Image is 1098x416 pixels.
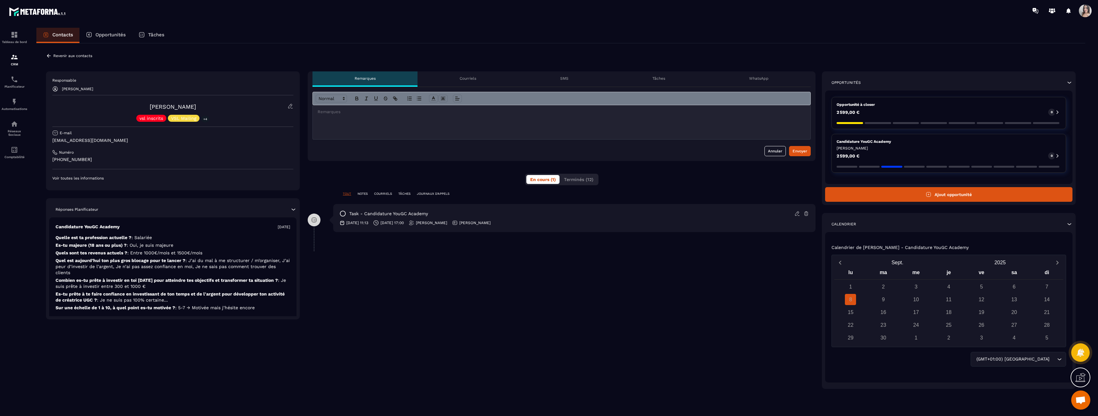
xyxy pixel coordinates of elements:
span: : Entre 1000€/mois et 1500€/mois [127,250,202,255]
p: Courriels [460,76,476,81]
p: JOURNAUX D'APPELS [417,192,449,196]
button: Terminés (12) [560,175,597,184]
p: COURRIELS [374,192,392,196]
p: Opportunités [831,80,861,85]
p: NOTES [357,192,368,196]
span: : Oui, je suis majeure [127,243,173,248]
div: Search for option [971,352,1066,367]
p: Quels sont tes revenus actuels ? [56,250,290,256]
p: Quelle est ta profession actuelle ? [56,235,290,241]
div: 24 [910,319,921,331]
p: Candidature YouGC Academy [837,139,1061,144]
span: : Je ne suis pas 100% certaine... [97,297,168,303]
div: 2 [943,332,954,343]
button: Next month [1051,258,1063,267]
p: 0 [1051,110,1053,114]
p: Revenir aux contacts [53,54,92,58]
a: formationformationCRM [2,48,27,71]
p: Comptabilité [2,155,27,159]
span: : 5-7 → Motivée mais j’hésite encore [175,305,255,310]
div: 29 [845,332,856,343]
p: Réseaux Sociaux [2,129,27,136]
span: (GMT+01:00) [GEOGRAPHIC_DATA] [975,356,1051,363]
div: 3 [910,281,921,292]
p: 0 [1051,154,1053,158]
a: Tâches [132,28,171,43]
p: Es-tu majeure (18 ans ou plus) ? [56,242,290,248]
p: E-mail [60,130,72,135]
a: social-networksocial-networkRéseaux Sociaux [2,115,27,141]
span: : Salariée [132,235,152,240]
div: je [932,268,965,279]
div: 10 [910,294,921,305]
img: social-network [11,120,18,128]
p: TÂCHES [398,192,410,196]
img: scheduler [11,76,18,83]
div: 7 [1041,281,1052,292]
button: Open months overlay [846,257,949,268]
p: TOUT [343,192,351,196]
div: ma [867,268,899,279]
div: lu [834,268,867,279]
div: 28 [1041,319,1052,331]
span: Terminés (12) [564,177,593,182]
p: Opportunité à closer [837,102,1061,107]
div: 30 [878,332,889,343]
img: formation [11,31,18,39]
a: Contacts [36,28,79,43]
p: [DATE] 11:13 [346,220,368,225]
input: Search for option [1051,356,1056,363]
div: 3 [976,332,987,343]
div: 8 [845,294,856,305]
p: [PERSON_NAME] [62,87,93,91]
p: VSL Mailing [171,116,196,120]
div: 14 [1041,294,1052,305]
div: 21 [1041,307,1052,318]
span: : J’ai du mal à me structurer / m’organiser, J’ai peur d’investir de l’argent, Je n’ai pas assez ... [56,258,290,275]
p: Quel est aujourd’hui ton plus gros blocage pour te lancer ? [56,258,290,276]
p: Candidature YouGC Academy [56,224,120,230]
p: Tâches [148,32,164,38]
p: Tableau de bord [2,40,27,44]
div: 22 [845,319,856,331]
div: 1 [845,281,856,292]
div: 1 [910,332,921,343]
img: formation [11,53,18,61]
div: 9 [878,294,889,305]
p: Remarques [355,76,376,81]
p: 2 599,00 € [837,110,860,114]
div: 25 [943,319,954,331]
img: automations [11,98,18,106]
p: [DATE] [278,224,290,230]
p: Automatisations [2,107,27,111]
p: Sur une échelle de 1 à 10, à quel point es-tu motivée ? [56,305,290,311]
div: 20 [1009,307,1020,318]
img: logo [9,6,66,17]
p: Es-tu prête à te faire confiance en investissant de ton temps et de l'argent pour développer ton ... [56,291,290,303]
p: task - Candidature YouGC Academy [349,211,428,217]
p: [PHONE_NUMBER] [52,157,293,163]
button: Annuler [764,146,786,156]
p: Opportunités [95,32,126,38]
p: [PERSON_NAME] [837,146,1061,151]
p: WhatsApp [749,76,769,81]
a: formationformationTableau de bord [2,26,27,48]
div: 27 [1009,319,1020,331]
div: 16 [878,307,889,318]
div: di [1031,268,1063,279]
p: CRM [2,62,27,66]
p: Réponses Planificateur [56,207,98,212]
p: vsl inscrits [139,116,163,120]
a: automationsautomationsAutomatisations [2,93,27,115]
p: Voir toutes les informations [52,176,293,181]
div: 23 [878,319,889,331]
div: Calendar wrapper [834,268,1063,343]
p: Contacts [52,32,73,38]
div: 11 [943,294,954,305]
p: [PERSON_NAME] [459,220,491,225]
p: [EMAIL_ADDRESS][DOMAIN_NAME] [52,137,293,143]
div: 17 [910,307,921,318]
div: 19 [976,307,987,318]
button: Previous month [834,258,846,267]
p: Calendrier [831,222,856,227]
